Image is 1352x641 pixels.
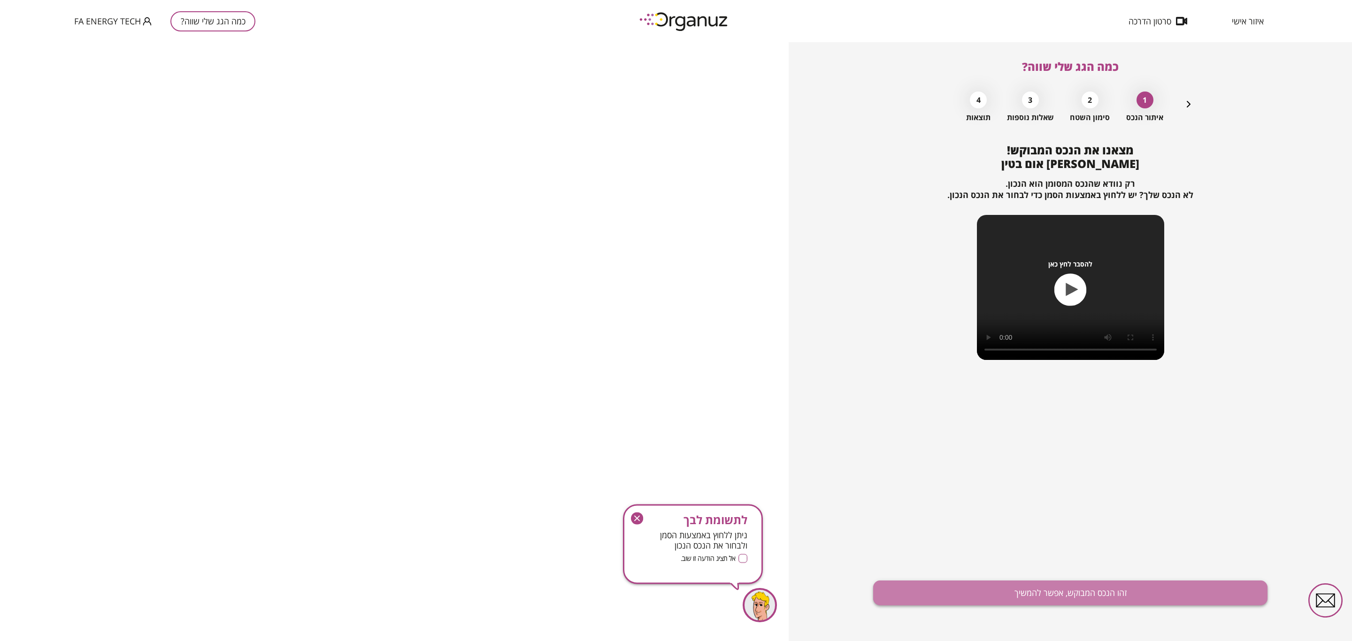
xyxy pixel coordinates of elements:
button: סרטון הדרכה [1114,16,1201,26]
span: איתור הנכס [1126,113,1163,122]
span: שאלות נוספות [1007,113,1054,122]
span: תוצאות [966,113,991,122]
button: FA ENERGY TECH [74,15,152,27]
span: FA ENERGY TECH [74,16,141,26]
span: סרטון הדרכה [1129,16,1171,26]
div: 2 [1082,92,1098,108]
span: סימון השטח [1070,113,1110,122]
span: ניתן ללחוץ באמצעות הסמן ולבחור את הנכס הנכון [638,530,747,550]
span: לתשומת לבך [638,513,747,527]
span: אל תציג הודעה זו שוב. [681,554,736,563]
span: רק נוודא שהנכס המסומן הוא הנכון. לא הנכס שלך? יש ללחוץ באמצעות הסמן כדי לבחור את הנכס הנכון. [947,178,1193,200]
button: איזור אישי [1218,16,1278,26]
span: מצאנו את הנכס המבוקש! [PERSON_NAME] אום בטין [1001,142,1139,171]
span: כמה הגג שלי שווה? [1022,59,1119,74]
div: 1 [1137,92,1153,108]
button: זהו הנכס המבוקש, אפשר להמשיך [873,580,1267,605]
img: logo [633,8,736,34]
span: איזור אישי [1232,16,1264,26]
div: 3 [1022,92,1039,108]
button: כמה הגג שלי שווה? [170,11,255,31]
span: להסבר לחץ כאן [1048,260,1092,268]
div: 4 [970,92,987,108]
